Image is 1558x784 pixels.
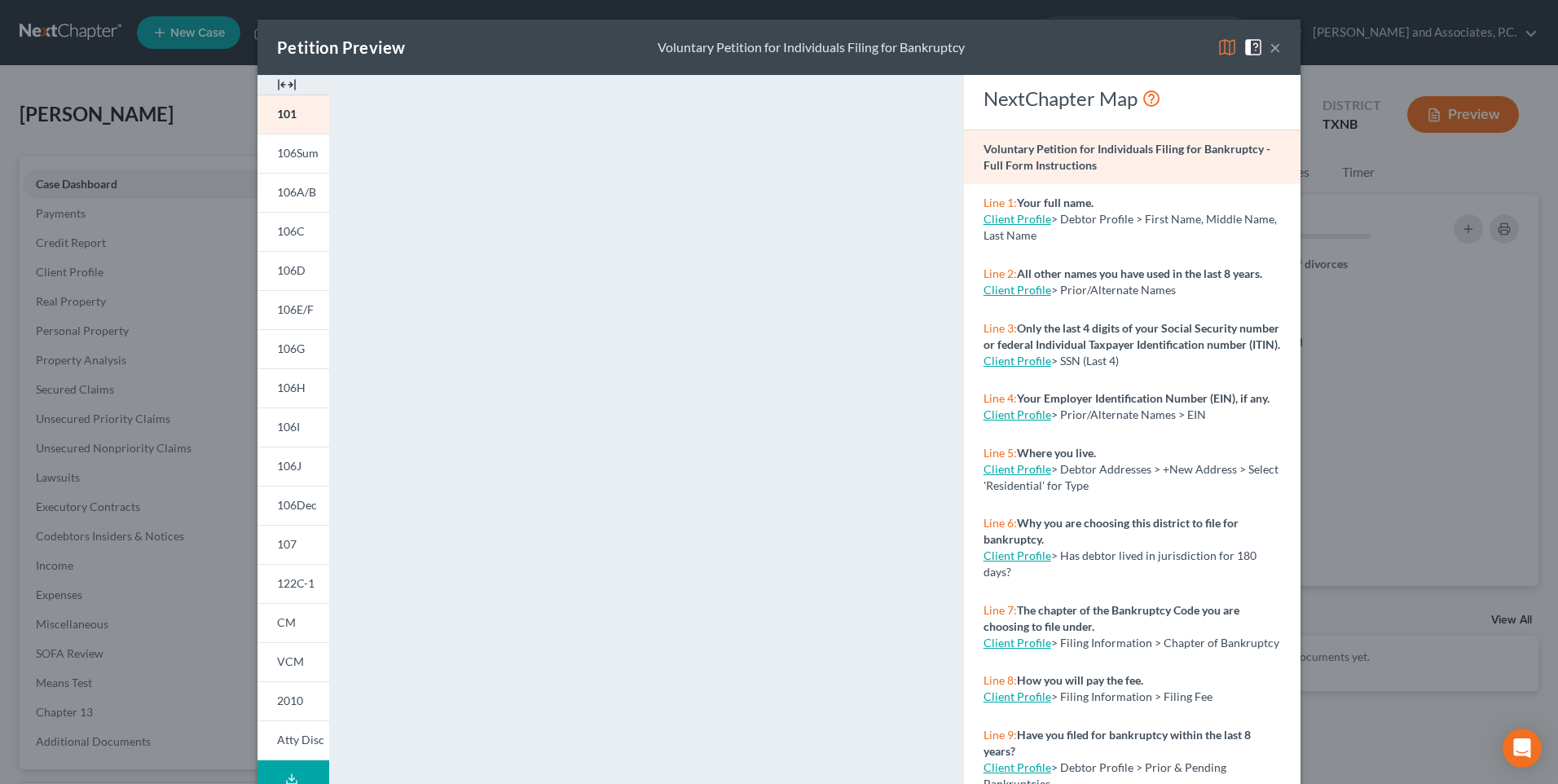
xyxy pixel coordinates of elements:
span: 106I [277,420,300,434]
span: Line 9: [984,728,1017,742]
span: 106D [277,263,306,277]
a: 106A/B [257,173,329,212]
a: 106Sum [257,134,329,173]
span: > Debtor Addresses > +New Address > Select 'Residential' for Type [984,462,1279,492]
span: CM [277,615,296,629]
span: > SSN (Last 4) [1051,354,1119,368]
a: Client Profile [984,283,1051,297]
a: Client Profile [984,462,1051,476]
a: 2010 [257,681,329,720]
a: 106Dec [257,486,329,525]
a: 101 [257,95,329,134]
span: 106H [277,381,306,394]
strong: Have you filed for bankruptcy within the last 8 years? [984,728,1251,758]
strong: Where you live. [1017,446,1096,460]
span: 106Dec [277,498,317,512]
strong: Only the last 4 digits of your Social Security number or federal Individual Taxpayer Identificati... [984,321,1280,351]
span: Line 1: [984,196,1017,209]
strong: Voluntary Petition for Individuals Filing for Bankruptcy - Full Form Instructions [984,142,1270,172]
strong: The chapter of the Bankruptcy Code you are choosing to file under. [984,603,1239,633]
a: Client Profile [984,548,1051,562]
a: Atty Disc [257,720,329,760]
a: 106E/F [257,290,329,329]
span: > Prior/Alternate Names [1051,283,1176,297]
span: Line 4: [984,391,1017,405]
a: Client Profile [984,212,1051,226]
span: 106G [277,341,305,355]
strong: Your Employer Identification Number (EIN), if any. [1017,391,1270,405]
a: 106H [257,368,329,407]
span: 106E/F [277,302,314,316]
a: 106I [257,407,329,447]
span: > Filing Information > Chapter of Bankruptcy [1051,636,1279,650]
img: help-close-5ba153eb36485ed6c1ea00a893f15db1cb9b99d6cae46e1a8edb6c62d00a1a76.svg [1243,37,1263,57]
span: Line 6: [984,516,1017,530]
span: Line 5: [984,446,1017,460]
div: NextChapter Map [984,86,1281,112]
img: expand-e0f6d898513216a626fdd78e52531dac95497ffd26381d4c15ee2fc46db09dca.svg [277,75,297,95]
img: map-eea8200ae884c6f1103ae1953ef3d486a96c86aabb227e865a55264e3737af1f.svg [1217,37,1237,57]
span: 106Sum [277,146,319,160]
span: 106A/B [277,185,316,199]
span: Line 7: [984,603,1017,617]
button: × [1270,37,1281,57]
a: 106D [257,251,329,290]
span: Atty Disc [277,733,324,747]
span: Line 2: [984,266,1017,280]
span: Line 8: [984,673,1017,687]
a: 106G [257,329,329,368]
span: 122C-1 [277,576,315,590]
a: 106C [257,212,329,251]
a: 122C-1 [257,564,329,603]
span: Line 3: [984,321,1017,335]
a: Client Profile [984,354,1051,368]
strong: Why you are choosing this district to file for bankruptcy. [984,516,1239,546]
a: Client Profile [984,636,1051,650]
strong: How you will pay the fee. [1017,673,1143,687]
a: 107 [257,525,329,564]
span: 106J [277,459,301,473]
span: 106C [277,224,305,238]
strong: All other names you have used in the last 8 years. [1017,266,1262,280]
span: 2010 [277,694,303,707]
div: Voluntary Petition for Individuals Filing for Bankruptcy [658,38,965,57]
a: Client Profile [984,760,1051,774]
div: Petition Preview [277,36,405,59]
span: > Filing Information > Filing Fee [1051,689,1213,703]
a: VCM [257,642,329,681]
a: Client Profile [984,689,1051,703]
strong: Your full name. [1017,196,1094,209]
a: CM [257,603,329,642]
span: 107 [277,537,297,551]
a: Client Profile [984,407,1051,421]
div: Open Intercom Messenger [1503,729,1542,768]
span: VCM [277,654,304,668]
a: 106J [257,447,329,486]
span: > Prior/Alternate Names > EIN [1051,407,1206,421]
span: > Debtor Profile > First Name, Middle Name, Last Name [984,212,1277,242]
span: > Has debtor lived in jurisdiction for 180 days? [984,548,1257,579]
span: 101 [277,107,297,121]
